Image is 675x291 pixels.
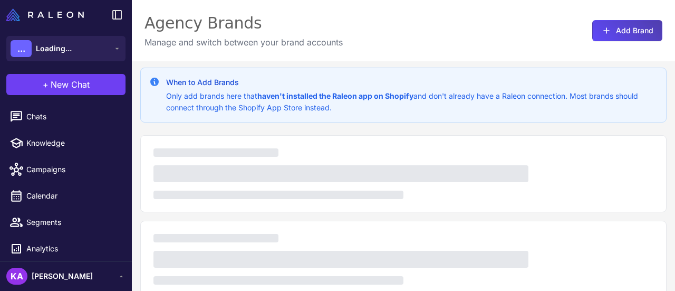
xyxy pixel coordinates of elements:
img: Raleon Logo [6,8,84,21]
a: Knowledge [4,132,128,154]
span: Knowledge [26,137,119,149]
div: Agency Brands [144,13,343,34]
p: Only add brands here that and don't already have a Raleon connection. Most brands should connect ... [166,90,658,114]
button: Add Brand [592,20,662,41]
a: Calendar [4,185,128,207]
div: KA [6,268,27,285]
span: [PERSON_NAME] [32,270,93,282]
div: ... [11,40,32,57]
a: Analytics [4,238,128,260]
span: Calendar [26,190,119,202]
a: Campaigns [4,158,128,181]
button: ...Loading... [6,36,126,61]
span: Analytics [26,243,119,255]
p: Manage and switch between your brand accounts [144,36,343,49]
span: Campaigns [26,164,119,175]
span: New Chat [51,78,90,91]
span: Segments [26,217,119,228]
span: + [43,78,49,91]
h3: When to Add Brands [166,77,658,88]
a: Segments [4,211,128,233]
a: Chats [4,106,128,128]
span: Chats [26,111,119,123]
button: +New Chat [6,74,126,95]
strong: haven't installed the Raleon app on Shopify [257,91,413,100]
span: Loading... [36,43,72,54]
